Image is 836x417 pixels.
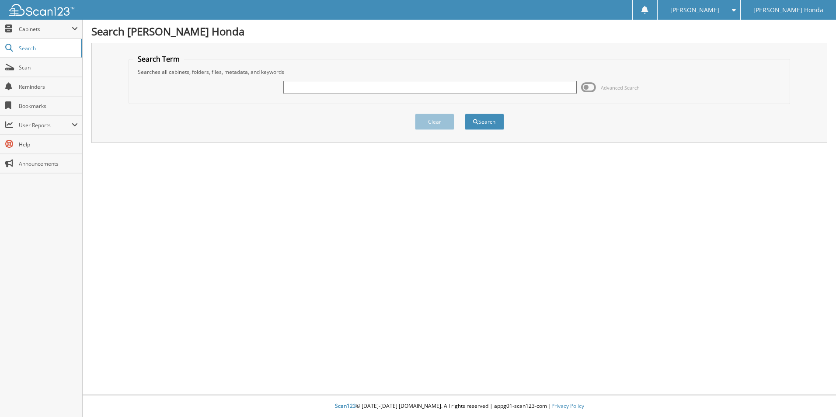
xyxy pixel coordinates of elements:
[19,25,72,33] span: Cabinets
[133,54,184,64] legend: Search Term
[19,64,78,71] span: Scan
[465,114,504,130] button: Search
[19,45,77,52] span: Search
[19,141,78,148] span: Help
[19,83,78,90] span: Reminders
[670,7,719,13] span: [PERSON_NAME]
[91,24,827,38] h1: Search [PERSON_NAME] Honda
[19,102,78,110] span: Bookmarks
[753,7,823,13] span: [PERSON_NAME] Honda
[551,402,584,410] a: Privacy Policy
[19,122,72,129] span: User Reports
[792,375,836,417] iframe: Chat Widget
[9,4,74,16] img: scan123-logo-white.svg
[601,84,640,91] span: Advanced Search
[19,160,78,167] span: Announcements
[415,114,454,130] button: Clear
[133,68,785,76] div: Searches all cabinets, folders, files, metadata, and keywords
[83,396,836,417] div: © [DATE]-[DATE] [DOMAIN_NAME]. All rights reserved | appg01-scan123-com |
[335,402,356,410] span: Scan123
